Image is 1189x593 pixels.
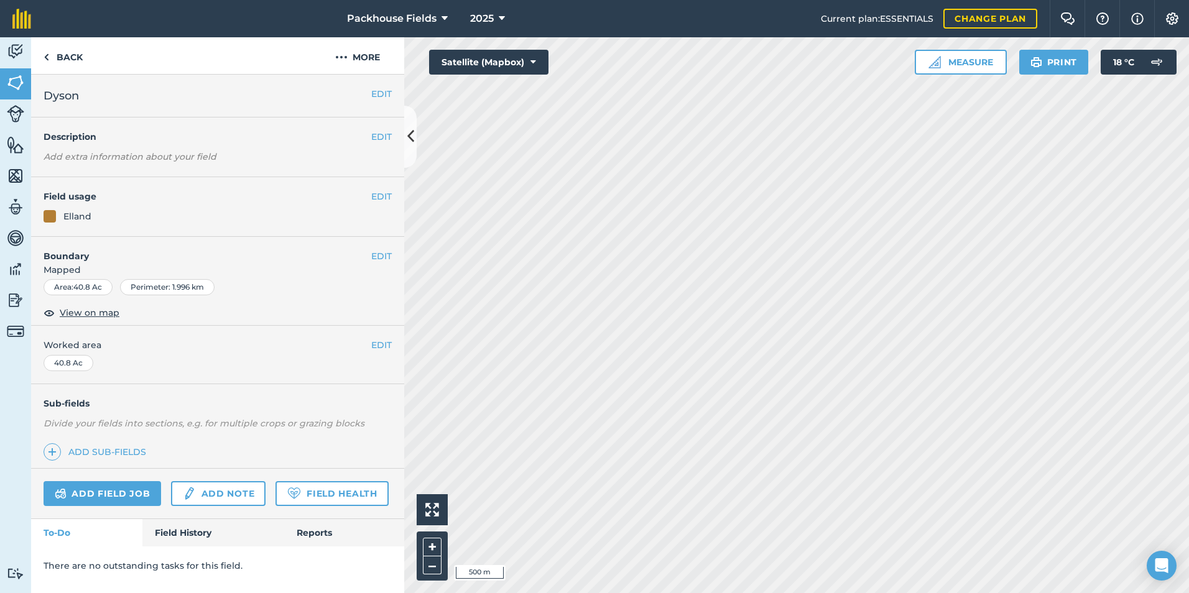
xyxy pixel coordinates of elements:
[7,105,24,122] img: svg+xml;base64,PD94bWwgdmVyc2lvbj0iMS4wIiBlbmNvZGluZz0idXRmLTgiPz4KPCEtLSBHZW5lcmF0b3I6IEFkb2JlIE...
[7,291,24,310] img: svg+xml;base64,PD94bWwgdmVyc2lvbj0iMS4wIiBlbmNvZGluZz0idXRmLTgiPz4KPCEtLSBHZW5lcmF0b3I6IEFkb2JlIE...
[44,443,151,461] a: Add sub-fields
[44,481,161,506] a: Add field job
[7,260,24,278] img: svg+xml;base64,PD94bWwgdmVyc2lvbj0iMS4wIiBlbmNvZGluZz0idXRmLTgiPz4KPCEtLSBHZW5lcmF0b3I6IEFkb2JlIE...
[423,556,442,574] button: –
[429,50,548,75] button: Satellite (Mapbox)
[371,249,392,263] button: EDIT
[142,519,284,546] a: Field History
[915,50,1007,75] button: Measure
[7,568,24,579] img: svg+xml;base64,PD94bWwgdmVyc2lvbj0iMS4wIiBlbmNvZGluZz0idXRmLTgiPz4KPCEtLSBHZW5lcmF0b3I6IEFkb2JlIE...
[371,190,392,203] button: EDIT
[7,73,24,92] img: svg+xml;base64,PHN2ZyB4bWxucz0iaHR0cDovL3d3dy53My5vcmcvMjAwMC9zdmciIHdpZHRoPSI1NiIgaGVpZ2h0PSI2MC...
[311,37,404,74] button: More
[1095,12,1110,25] img: A question mark icon
[31,237,371,263] h4: Boundary
[31,519,142,546] a: To-Do
[1030,55,1042,70] img: svg+xml;base64,PHN2ZyB4bWxucz0iaHR0cDovL3d3dy53My5vcmcvMjAwMC9zdmciIHdpZHRoPSIxOSIgaGVpZ2h0PSIyNC...
[44,190,371,203] h4: Field usage
[44,50,49,65] img: svg+xml;base64,PHN2ZyB4bWxucz0iaHR0cDovL3d3dy53My5vcmcvMjAwMC9zdmciIHdpZHRoPSI5IiBoZWlnaHQ9IjI0Ii...
[1147,551,1177,581] div: Open Intercom Messenger
[44,559,392,572] p: There are no outstanding tasks for this field.
[7,167,24,185] img: svg+xml;base64,PHN2ZyB4bWxucz0iaHR0cDovL3d3dy53My5vcmcvMjAwMC9zdmciIHdpZHRoPSI1NiIgaGVpZ2h0PSI2MC...
[182,486,196,501] img: svg+xml;base64,PD94bWwgdmVyc2lvbj0iMS4wIiBlbmNvZGluZz0idXRmLTgiPz4KPCEtLSBHZW5lcmF0b3I6IEFkb2JlIE...
[7,42,24,61] img: svg+xml;base64,PD94bWwgdmVyc2lvbj0iMS4wIiBlbmNvZGluZz0idXRmLTgiPz4KPCEtLSBHZW5lcmF0b3I6IEFkb2JlIE...
[44,418,364,429] em: Divide your fields into sections, e.g. for multiple crops or grazing blocks
[31,397,404,410] h4: Sub-fields
[284,519,404,546] a: Reports
[7,229,24,247] img: svg+xml;base64,PD94bWwgdmVyc2lvbj0iMS4wIiBlbmNvZGluZz0idXRmLTgiPz4KPCEtLSBHZW5lcmF0b3I6IEFkb2JlIE...
[120,279,215,295] div: Perimeter : 1.996 km
[31,37,95,74] a: Back
[44,87,79,104] span: Dyson
[347,11,437,26] span: Packhouse Fields
[48,444,57,459] img: svg+xml;base64,PHN2ZyB4bWxucz0iaHR0cDovL3d3dy53My5vcmcvMjAwMC9zdmciIHdpZHRoPSIxNCIgaGVpZ2h0PSIyNC...
[1060,12,1075,25] img: Two speech bubbles overlapping with the left bubble in the forefront
[1101,50,1177,75] button: 18 °C
[371,130,392,144] button: EDIT
[7,198,24,216] img: svg+xml;base64,PD94bWwgdmVyc2lvbj0iMS4wIiBlbmNvZGluZz0idXRmLTgiPz4KPCEtLSBHZW5lcmF0b3I6IEFkb2JlIE...
[171,481,266,506] a: Add note
[44,279,113,295] div: Area : 40.8 Ac
[1113,50,1134,75] span: 18 ° C
[425,503,439,517] img: Four arrows, one pointing top left, one top right, one bottom right and the last bottom left
[1019,50,1089,75] button: Print
[7,323,24,340] img: svg+xml;base64,PD94bWwgdmVyc2lvbj0iMS4wIiBlbmNvZGluZz0idXRmLTgiPz4KPCEtLSBHZW5lcmF0b3I6IEFkb2JlIE...
[44,338,392,352] span: Worked area
[928,56,941,68] img: Ruler icon
[335,50,348,65] img: svg+xml;base64,PHN2ZyB4bWxucz0iaHR0cDovL3d3dy53My5vcmcvMjAwMC9zdmciIHdpZHRoPSIyMCIgaGVpZ2h0PSIyNC...
[371,87,392,101] button: EDIT
[821,12,933,25] span: Current plan : ESSENTIALS
[371,338,392,352] button: EDIT
[943,9,1037,29] a: Change plan
[12,9,31,29] img: fieldmargin Logo
[44,305,119,320] button: View on map
[423,538,442,556] button: +
[275,481,388,506] a: Field Health
[44,151,216,162] em: Add extra information about your field
[470,11,494,26] span: 2025
[7,136,24,154] img: svg+xml;base64,PHN2ZyB4bWxucz0iaHR0cDovL3d3dy53My5vcmcvMjAwMC9zdmciIHdpZHRoPSI1NiIgaGVpZ2h0PSI2MC...
[63,209,91,223] div: Elland
[31,263,404,277] span: Mapped
[44,130,392,144] h4: Description
[1144,50,1169,75] img: svg+xml;base64,PD94bWwgdmVyc2lvbj0iMS4wIiBlbmNvZGluZz0idXRmLTgiPz4KPCEtLSBHZW5lcmF0b3I6IEFkb2JlIE...
[44,305,55,320] img: svg+xml;base64,PHN2ZyB4bWxucz0iaHR0cDovL3d3dy53My5vcmcvMjAwMC9zdmciIHdpZHRoPSIxOCIgaGVpZ2h0PSIyNC...
[1165,12,1180,25] img: A cog icon
[1131,11,1144,26] img: svg+xml;base64,PHN2ZyB4bWxucz0iaHR0cDovL3d3dy53My5vcmcvMjAwMC9zdmciIHdpZHRoPSIxNyIgaGVpZ2h0PSIxNy...
[60,306,119,319] span: View on map
[55,486,67,501] img: svg+xml;base64,PD94bWwgdmVyc2lvbj0iMS4wIiBlbmNvZGluZz0idXRmLTgiPz4KPCEtLSBHZW5lcmF0b3I6IEFkb2JlIE...
[44,355,93,371] div: 40.8 Ac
